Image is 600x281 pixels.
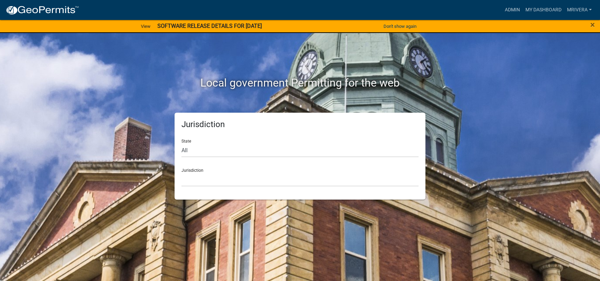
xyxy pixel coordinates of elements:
button: Close [590,21,595,29]
a: View [138,21,153,32]
h2: Local government Permitting for the web [109,76,491,89]
h5: Jurisdiction [181,120,419,130]
span: × [590,20,595,30]
strong: SOFTWARE RELEASE DETAILS FOR [DATE] [157,23,262,29]
button: Don't show again [381,21,419,32]
a: Admin [502,3,523,16]
a: My Dashboard [523,3,564,16]
a: mrivera [564,3,595,16]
